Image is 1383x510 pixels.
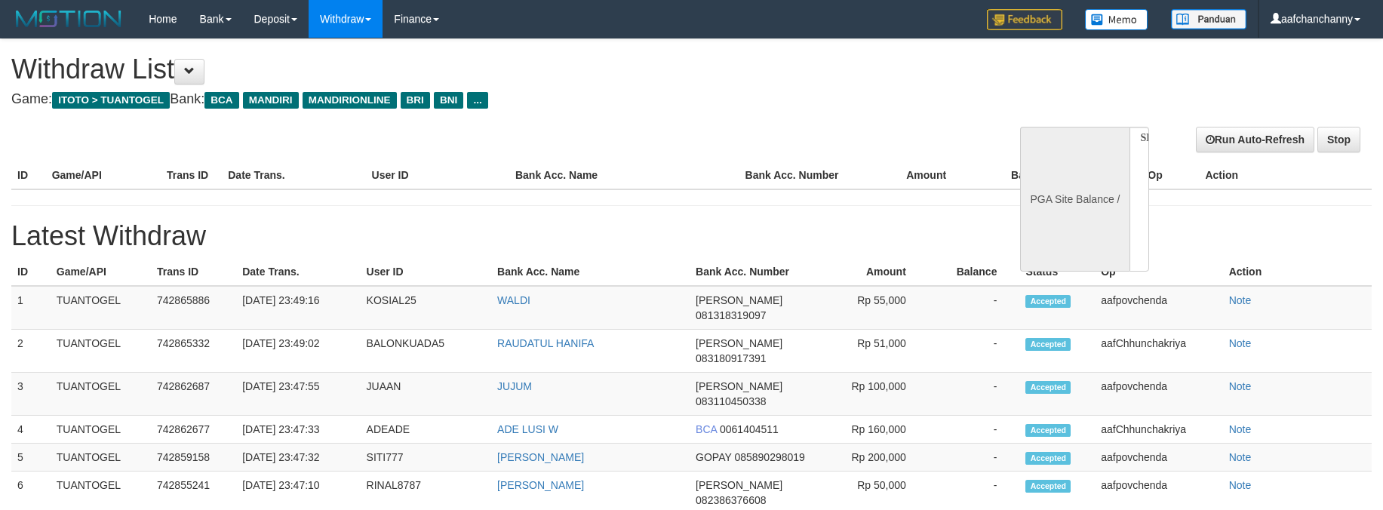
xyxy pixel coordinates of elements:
td: 742862687 [151,373,236,416]
td: Rp 51,000 [822,330,929,373]
span: [PERSON_NAME] [696,294,782,306]
a: JUJUM [497,380,532,392]
td: TUANTOGEL [51,373,151,416]
span: ... [467,92,487,109]
th: Date Trans. [222,161,365,189]
td: JUAAN [361,373,491,416]
a: Note [1229,423,1252,435]
span: Accepted [1025,480,1071,493]
span: MANDIRI [243,92,299,109]
td: 742862677 [151,416,236,444]
td: [DATE] 23:47:33 [236,416,360,444]
th: Balance [969,161,1074,189]
th: Game/API [46,161,161,189]
th: Bank Acc. Number [690,258,822,286]
a: Note [1229,479,1252,491]
th: Amount [822,258,929,286]
th: Action [1199,161,1372,189]
th: User ID [366,161,509,189]
th: ID [11,161,46,189]
td: 3 [11,373,51,416]
td: TUANTOGEL [51,330,151,373]
span: Accepted [1025,381,1071,394]
img: MOTION_logo.png [11,8,126,30]
span: 083110450338 [696,395,766,407]
span: GOPAY [696,451,731,463]
td: TUANTOGEL [51,444,151,472]
td: Rp 200,000 [822,444,929,472]
td: - [929,286,1020,330]
span: BNI [434,92,463,109]
span: Accepted [1025,424,1071,437]
td: [DATE] 23:49:02 [236,330,360,373]
td: BALONKUADA5 [361,330,491,373]
span: 085890298019 [734,451,804,463]
td: aafpovchenda [1095,373,1222,416]
td: aafChhunchakriya [1095,330,1222,373]
span: 082386376608 [696,494,766,506]
h4: Game: Bank: [11,92,907,107]
td: aafChhunchakriya [1095,416,1222,444]
span: 081318319097 [696,309,766,321]
th: User ID [361,258,491,286]
span: BCA [204,92,238,109]
span: Accepted [1025,452,1071,465]
td: 4 [11,416,51,444]
a: Note [1229,337,1252,349]
th: Bank Acc. Name [509,161,739,189]
td: [DATE] 23:49:16 [236,286,360,330]
th: Op [1095,258,1222,286]
th: Bank Acc. Number [739,161,854,189]
td: - [929,330,1020,373]
td: Rp 100,000 [822,373,929,416]
th: Amount [854,161,969,189]
h1: Withdraw List [11,54,907,84]
td: KOSIAL25 [361,286,491,330]
a: WALDI [497,294,530,306]
td: TUANTOGEL [51,286,151,330]
td: - [929,416,1020,444]
th: Bank Acc. Name [491,258,690,286]
td: TUANTOGEL [51,416,151,444]
th: Status [1019,258,1095,286]
td: 742859158 [151,444,236,472]
td: 742865332 [151,330,236,373]
a: ADE LUSI W [497,423,558,435]
span: ITOTO > TUANTOGEL [52,92,170,109]
td: 742865886 [151,286,236,330]
td: 5 [11,444,51,472]
span: [PERSON_NAME] [696,380,782,392]
td: aafpovchenda [1095,286,1222,330]
td: 1 [11,286,51,330]
span: BCA [696,423,717,435]
span: [PERSON_NAME] [696,337,782,349]
a: Note [1229,294,1252,306]
img: panduan.png [1171,9,1246,29]
td: Rp 160,000 [822,416,929,444]
td: aafpovchenda [1095,444,1222,472]
th: Op [1142,161,1199,189]
a: RAUDATUL HANIFA [497,337,594,349]
a: [PERSON_NAME] [497,479,584,491]
span: Accepted [1025,295,1071,308]
td: Rp 55,000 [822,286,929,330]
a: Run Auto-Refresh [1196,127,1314,152]
img: Feedback.jpg [987,9,1062,30]
a: Note [1229,451,1252,463]
th: Game/API [51,258,151,286]
th: Action [1223,258,1372,286]
span: 083180917391 [696,352,766,364]
span: [PERSON_NAME] [696,479,782,491]
span: Accepted [1025,338,1071,351]
th: Balance [929,258,1020,286]
th: Trans ID [151,258,236,286]
a: [PERSON_NAME] [497,451,584,463]
th: ID [11,258,51,286]
td: [DATE] 23:47:55 [236,373,360,416]
img: Button%20Memo.svg [1085,9,1148,30]
div: PGA Site Balance / [1020,127,1129,272]
td: SITI777 [361,444,491,472]
td: 2 [11,330,51,373]
td: ADEADE [361,416,491,444]
span: 0061404511 [720,423,779,435]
